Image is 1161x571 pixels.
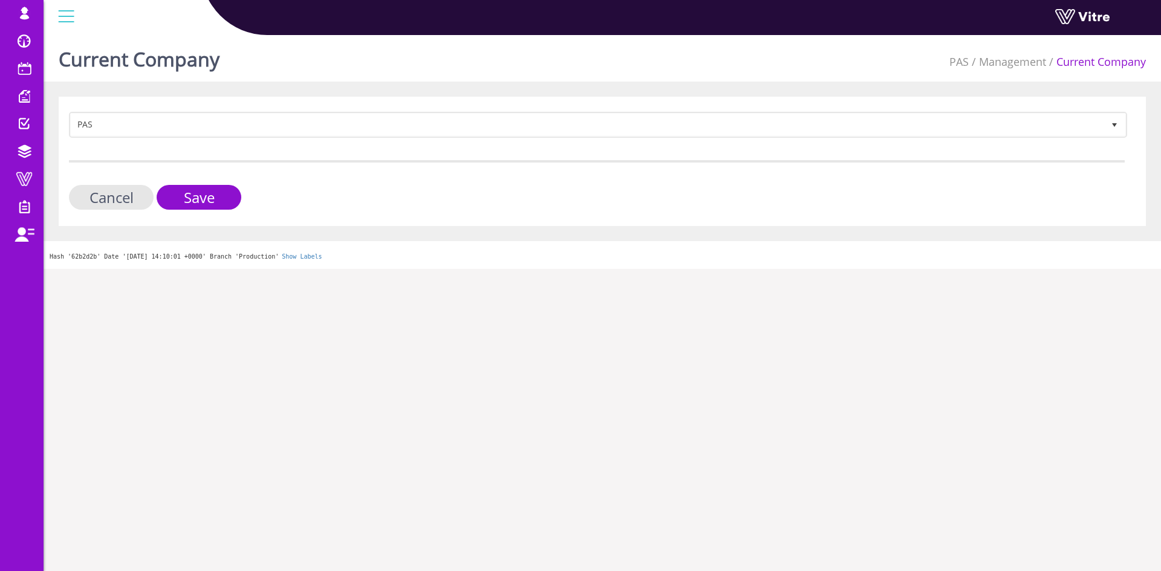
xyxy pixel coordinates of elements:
input: Save [157,185,241,210]
li: Management [969,54,1046,70]
span: Hash '62b2d2b' Date '[DATE] 14:10:01 +0000' Branch 'Production' [50,253,279,260]
li: Current Company [1046,54,1146,70]
span: PAS [71,114,1104,135]
input: Cancel [69,185,154,210]
span: select [1104,114,1125,135]
a: Show Labels [282,253,322,260]
h1: Current Company [59,30,220,82]
a: PAS [949,54,969,69]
